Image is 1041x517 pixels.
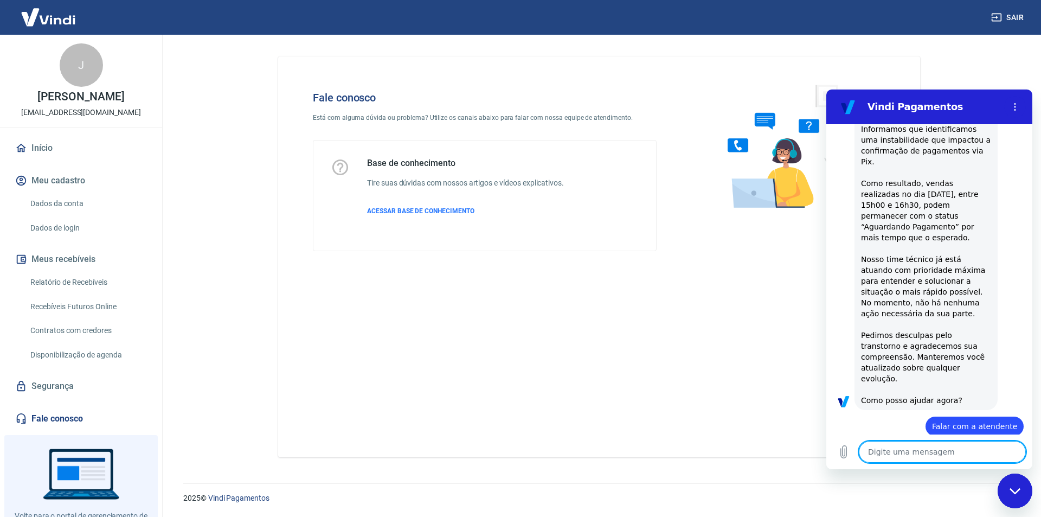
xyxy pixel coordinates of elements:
[21,107,141,118] p: [EMAIL_ADDRESS][DOMAIN_NAME]
[313,91,657,104] h4: Fale conosco
[13,247,149,271] button: Meus recebíveis
[13,169,149,193] button: Meu cadastro
[998,474,1032,508] iframe: Botão para abrir a janela de mensagens, conversa em andamento
[313,113,657,123] p: Está com alguma dúvida ou problema? Utilize os canais abaixo para falar com nossa equipe de atend...
[26,193,149,215] a: Dados da conta
[989,8,1028,28] button: Sair
[367,158,564,169] h5: Base de conhecimento
[26,271,149,293] a: Relatório de Recebíveis
[208,494,269,502] a: Vindi Pagamentos
[367,177,564,189] h6: Tire suas dúvidas com nossos artigos e vídeos explicativos.
[37,91,124,103] p: [PERSON_NAME]
[13,136,149,160] a: Início
[26,320,149,342] a: Contratos com credores
[60,43,103,87] div: J
[26,344,149,366] a: Disponibilização de agenda
[183,493,1015,504] p: 2025 ©
[26,217,149,239] a: Dados de login
[367,206,564,216] a: ACESSAR BASE DE CONHECIMENTO
[13,1,83,34] img: Vindi
[367,207,474,215] span: ACESSAR BASE DE CONHECIMENTO
[13,407,149,431] a: Fale conosco
[26,296,149,318] a: Recebíveis Futuros Online
[13,374,149,398] a: Segurança
[826,90,1032,469] iframe: Janela de mensagens
[706,74,871,219] img: Fale conosco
